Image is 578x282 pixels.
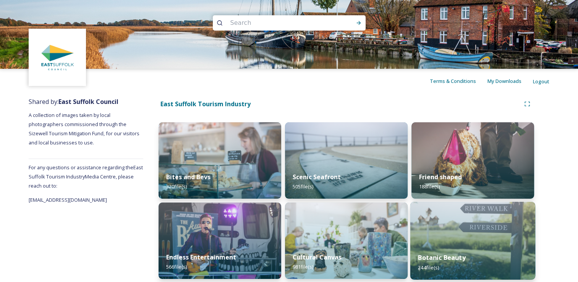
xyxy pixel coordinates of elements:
span: For any questions or assistance regarding the East Suffolk Tourism Industry Media Centre, please ... [29,164,143,189]
img: 7b3cc291-268c-4e24-ab07-34cc75eeaa57.jpg [285,122,408,199]
strong: East Suffolk Tourism Industry [160,100,251,108]
span: 505 file(s) [293,183,313,190]
img: 12846849-7869-412f-8e03-be1d49a9a142.jpg [411,122,534,199]
span: [EMAIL_ADDRESS][DOMAIN_NAME] [29,196,107,203]
img: af8e106b-86cc-4908-b70e-7260d126d77f.jpg [285,203,408,279]
strong: Cultural Canvas [293,253,342,261]
strong: Bites and Bevs [166,173,210,181]
input: Search [227,15,331,31]
span: 188 file(s) [419,183,440,190]
span: 244 file(s) [418,264,439,271]
strong: Scenic Seafront [293,173,341,181]
span: Logout [533,78,549,85]
span: My Downloads [487,78,521,84]
img: 27ec5049-6836-4a61-924f-da3d7f9bb04d.jpg [410,202,535,280]
img: 96ddc713-6f77-4883-9b7d-4241002ee1fe.jpg [159,203,281,279]
span: Terms & Conditions [430,78,476,84]
span: 566 file(s) [166,263,187,270]
img: 187ad332-59d7-4936-919b-e09a8ec764f7.jpg [159,122,281,199]
span: 981 file(s) [293,263,313,270]
strong: East Suffolk Council [58,97,118,106]
strong: Endless Entertainment [166,253,236,261]
img: ddd00b8e-fed8-4ace-b05d-a63b8df0f5dd.jpg [30,30,85,85]
a: Terms & Conditions [430,76,487,86]
a: My Downloads [487,76,533,86]
span: Shared by: [29,97,118,106]
strong: Friend shaped [419,173,462,181]
span: 320 file(s) [166,183,187,190]
span: A collection of images taken by local photographers commissioned through the Sizewell Tourism Mit... [29,112,141,146]
strong: Botanic Beauty [418,253,465,262]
